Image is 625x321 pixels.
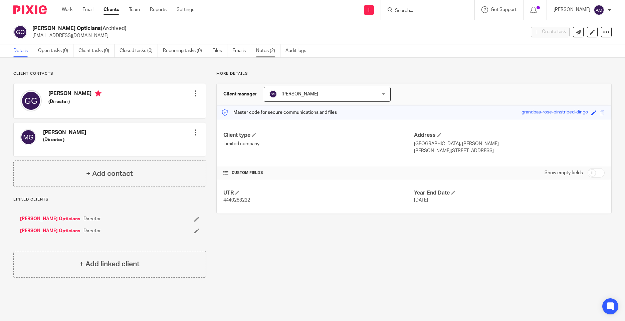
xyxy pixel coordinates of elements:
[95,90,101,97] i: Primary
[491,7,516,12] span: Get Support
[38,44,73,57] a: Open tasks (0)
[223,198,250,203] span: 4440283222
[232,44,251,57] a: Emails
[13,5,47,14] img: Pixie
[531,27,570,37] button: Create task
[285,44,311,57] a: Audit logs
[256,44,280,57] a: Notes (2)
[554,6,590,13] p: [PERSON_NAME]
[86,169,133,179] h4: + Add contact
[20,216,80,222] a: [PERSON_NAME] Opticians
[13,44,33,57] a: Details
[13,197,206,202] p: Linked clients
[43,129,86,136] h4: [PERSON_NAME]
[223,140,414,147] p: Limited company
[177,6,194,13] a: Settings
[48,98,101,105] h5: (Director)
[20,228,80,234] a: [PERSON_NAME] Opticians
[101,26,127,31] span: (Archived)
[48,90,101,98] h4: [PERSON_NAME]
[216,71,612,76] p: More details
[414,190,605,197] h4: Year End Date
[222,109,337,116] p: Master code for secure communications and files
[79,259,140,269] h4: + Add linked client
[83,228,101,234] span: Director
[223,190,414,197] h4: UTR
[150,6,167,13] a: Reports
[223,170,414,176] h4: CUSTOM FIELDS
[212,44,227,57] a: Files
[129,6,140,13] a: Team
[13,25,27,39] img: svg%3E
[223,132,414,139] h4: Client type
[82,6,93,13] a: Email
[594,5,604,15] img: svg%3E
[103,6,119,13] a: Clients
[522,109,588,116] div: grandpas-rose-pinstriped-dingo
[32,32,521,39] p: [EMAIL_ADDRESS][DOMAIN_NAME]
[163,44,207,57] a: Recurring tasks (0)
[414,140,605,147] p: [GEOGRAPHIC_DATA], [PERSON_NAME]
[83,216,101,222] span: Director
[414,147,605,154] p: [PERSON_NAME][STREET_ADDRESS]
[43,136,86,143] h5: (Director)
[20,90,42,111] img: svg%3E
[545,170,583,176] label: Show empty fields
[13,71,206,76] p: Client contacts
[414,132,605,139] h4: Address
[269,90,277,98] img: svg%3E
[223,91,257,97] h3: Client manager
[281,92,318,96] span: [PERSON_NAME]
[78,44,115,57] a: Client tasks (0)
[120,44,158,57] a: Closed tasks (0)
[62,6,72,13] a: Work
[394,8,454,14] input: Search
[20,129,36,145] img: svg%3E
[32,25,423,32] h2: [PERSON_NAME] Opticians
[414,198,428,203] span: [DATE]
